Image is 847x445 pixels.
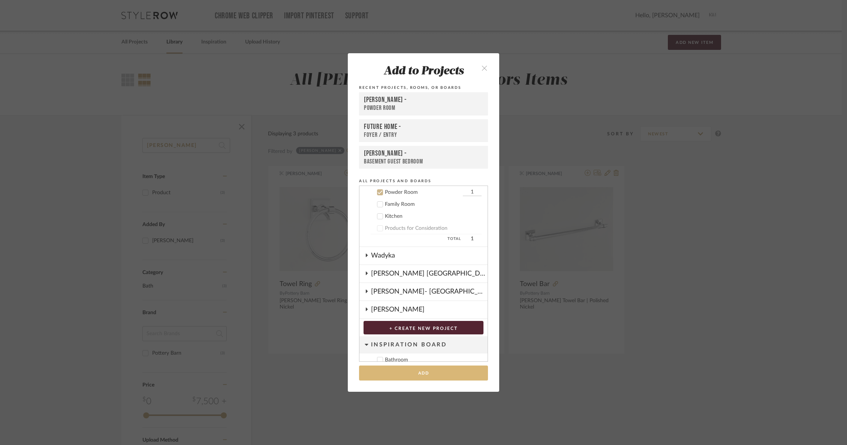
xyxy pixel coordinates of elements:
button: Add [359,366,488,381]
div: Basement Guest Bedroom [364,158,483,165]
div: Products for Consideration [385,225,482,232]
div: All Projects and Boards [359,178,488,184]
div: Wadyka [371,247,488,264]
button: + CREATE NEW PROJECT [364,321,483,334]
div: Add to Projects [359,65,488,78]
div: Foyer / Entry [364,131,483,139]
div: Family Room [385,201,482,208]
div: Powder Room [364,104,483,112]
div: [PERSON_NAME] - [364,96,483,105]
div: Kitchen [385,213,482,220]
div: [PERSON_NAME] [371,301,488,318]
div: [PERSON_NAME]- [GEOGRAPHIC_DATA] [371,283,488,300]
button: close [473,60,495,75]
span: 1 [463,234,482,243]
div: Powder Room [385,189,461,196]
div: [PERSON_NAME] [GEOGRAPHIC_DATA] [371,265,488,282]
div: [PERSON_NAME] - [364,149,483,158]
div: Recent Projects, Rooms, or Boards [359,84,488,91]
input: Powder Room [463,189,482,196]
div: Inspiration Board [371,336,488,354]
div: Future Home - [364,123,483,131]
div: Bathroom [385,357,482,363]
span: Total [371,234,461,243]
